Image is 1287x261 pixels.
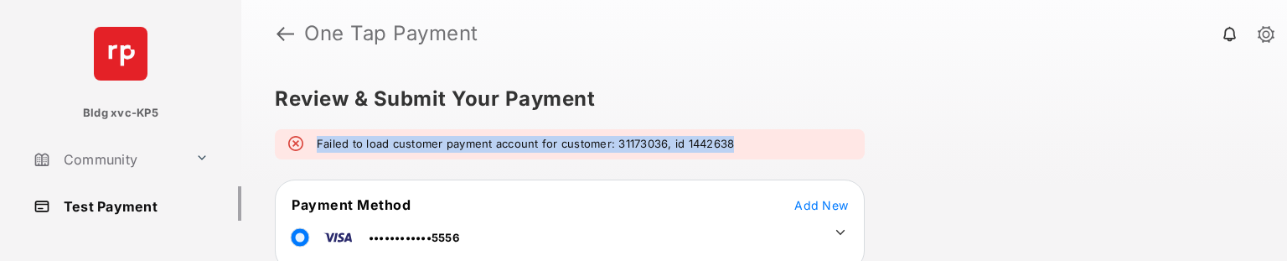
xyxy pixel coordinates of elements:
p: Bldg xvc-KP5 [83,105,158,122]
span: Add New [794,198,848,212]
strong: One Tap Payment [304,23,478,44]
a: Test Payment [27,186,241,227]
em: Failed to load customer payment account for customer: 31173036, id 1442638 [317,136,734,153]
button: Add New [794,196,848,213]
img: svg+xml;base64,PHN2ZyB4bWxucz0iaHR0cDovL3d3dy53My5vcmcvMjAwMC9zdmciIHdpZHRoPSI2NCIgaGVpZ2h0PSI2NC... [94,27,147,81]
h5: Review & Submit Your Payment [275,89,1240,109]
span: Payment Method [292,196,411,213]
span: ••••••••••••5556 [369,231,459,244]
a: Community [27,139,189,180]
